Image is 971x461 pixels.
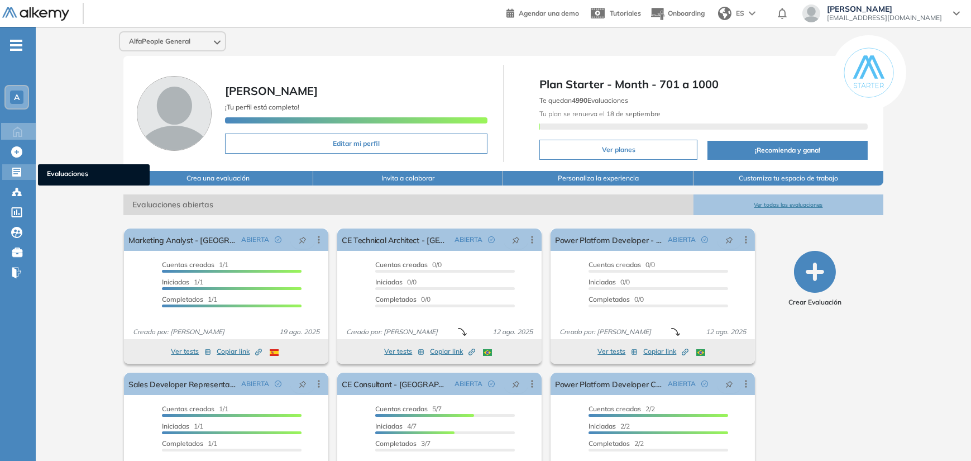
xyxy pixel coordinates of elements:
[555,229,663,251] a: Power Platform Developer - [GEOGRAPHIC_DATA]
[342,373,450,395] a: CE Consultant - [GEOGRAPHIC_DATA]
[725,235,733,244] span: pushpin
[162,295,203,303] span: Completados
[375,422,417,430] span: 4/7
[827,4,942,13] span: [PERSON_NAME]
[589,422,616,430] span: Iniciadas
[589,422,630,430] span: 2/2
[610,9,641,17] span: Tutoriales
[701,236,708,243] span: check-circle
[589,405,655,413] span: 2/2
[162,422,203,430] span: 1/1
[736,8,744,18] span: ES
[375,295,417,303] span: Completados
[275,236,281,243] span: check-circle
[605,110,661,118] b: 18 de septiembre
[162,260,228,269] span: 1/1
[171,345,211,358] button: Ver tests
[375,260,442,269] span: 0/0
[643,345,688,358] button: Copiar link
[162,422,189,430] span: Iniciadas
[375,405,442,413] span: 5/7
[162,295,217,303] span: 1/1
[455,379,482,389] span: ABIERTA
[375,260,428,269] span: Cuentas creadas
[725,379,733,388] span: pushpin
[504,375,528,393] button: pushpin
[375,422,403,430] span: Iniciadas
[275,327,324,337] span: 19 ago. 2025
[512,235,520,244] span: pushpin
[749,11,755,16] img: arrow
[217,346,262,357] span: Copiar link
[225,134,487,154] button: Editar mi perfil
[668,379,696,389] span: ABIERTA
[827,13,942,22] span: [EMAIL_ADDRESS][DOMAIN_NAME]
[241,379,269,389] span: ABIERTA
[290,375,315,393] button: pushpin
[299,379,307,388] span: pushpin
[299,235,307,244] span: pushpin
[504,231,528,249] button: pushpin
[701,381,708,387] span: check-circle
[788,251,841,307] button: Crear Evaluación
[693,171,883,186] button: Customiza tu espacio de trabajo
[488,327,537,337] span: 12 ago. 2025
[555,373,663,395] a: Power Platform Developer CRM
[162,405,228,413] span: 1/1
[2,7,69,21] img: Logo
[589,295,644,303] span: 0/0
[241,235,269,245] span: ABIERTA
[693,194,883,215] button: Ver todas las evaluaciones
[129,37,190,46] span: AlfaPeople General
[128,373,237,395] a: Sales Developer Representative
[589,278,630,286] span: 0/0
[162,278,203,286] span: 1/1
[375,439,417,448] span: Completados
[10,44,22,46] i: -
[717,231,742,249] button: pushpin
[483,349,492,356] img: BRA
[572,96,587,104] b: 4990
[375,278,417,286] span: 0/0
[270,349,279,356] img: ESP
[589,278,616,286] span: Iniciadas
[162,260,214,269] span: Cuentas creadas
[597,345,638,358] button: Ver tests
[137,76,212,151] img: Foto de perfil
[668,9,705,17] span: Onboarding
[123,171,313,186] button: Crea una evaluación
[539,96,628,104] span: Te quedan Evaluaciones
[128,327,229,337] span: Creado por: [PERSON_NAME]
[707,141,868,160] button: ¡Recomienda y gana!
[217,345,262,358] button: Copiar link
[589,260,655,269] span: 0/0
[718,7,731,20] img: world
[506,6,579,19] a: Agendar una demo
[488,236,495,243] span: check-circle
[455,235,482,245] span: ABIERTA
[313,171,503,186] button: Invita a colaborar
[512,379,520,388] span: pushpin
[123,194,693,215] span: Evaluaciones abiertas
[589,405,641,413] span: Cuentas creadas
[162,439,217,448] span: 1/1
[696,349,705,356] img: BRA
[225,103,299,111] span: ¡Tu perfil está completo!
[643,346,688,357] span: Copiar link
[375,439,431,448] span: 3/7
[375,295,431,303] span: 0/0
[225,84,318,98] span: [PERSON_NAME]
[519,9,579,17] span: Agendar una demo
[14,93,20,102] span: A
[342,229,450,251] a: CE Technical Architect - [GEOGRAPHIC_DATA]
[717,375,742,393] button: pushpin
[47,169,141,181] span: Evaluaciones
[555,327,656,337] span: Creado por: [PERSON_NAME]
[589,439,644,448] span: 2/2
[668,235,696,245] span: ABIERTA
[503,171,693,186] button: Personaliza la experiencia
[290,231,315,249] button: pushpin
[589,439,630,448] span: Completados
[589,260,641,269] span: Cuentas creadas
[650,2,705,26] button: Onboarding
